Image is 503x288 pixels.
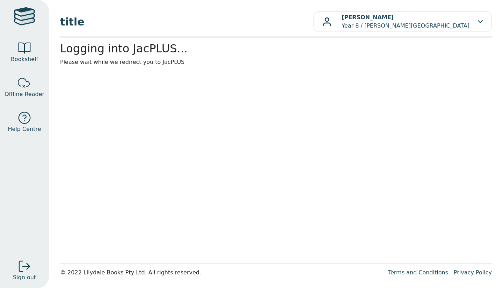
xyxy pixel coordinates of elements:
div: © 2022 Lilydale Books Pty Ltd. All rights reserved. [60,268,382,277]
p: Year 8 / [PERSON_NAME][GEOGRAPHIC_DATA] [342,13,469,30]
b: [PERSON_NAME] [342,14,394,21]
span: title [60,14,313,30]
span: Offline Reader [5,90,44,98]
p: Please wait while we redirect you to JacPLUS [60,58,492,66]
h2: Logging into JacPLUS... [60,42,492,55]
a: Privacy Policy [454,269,492,276]
span: Bookshelf [11,55,38,64]
span: Help Centre [8,125,41,133]
button: [PERSON_NAME]Year 8 / [PERSON_NAME][GEOGRAPHIC_DATA] [313,11,492,32]
span: Sign out [13,273,36,282]
a: Terms and Conditions [388,269,448,276]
